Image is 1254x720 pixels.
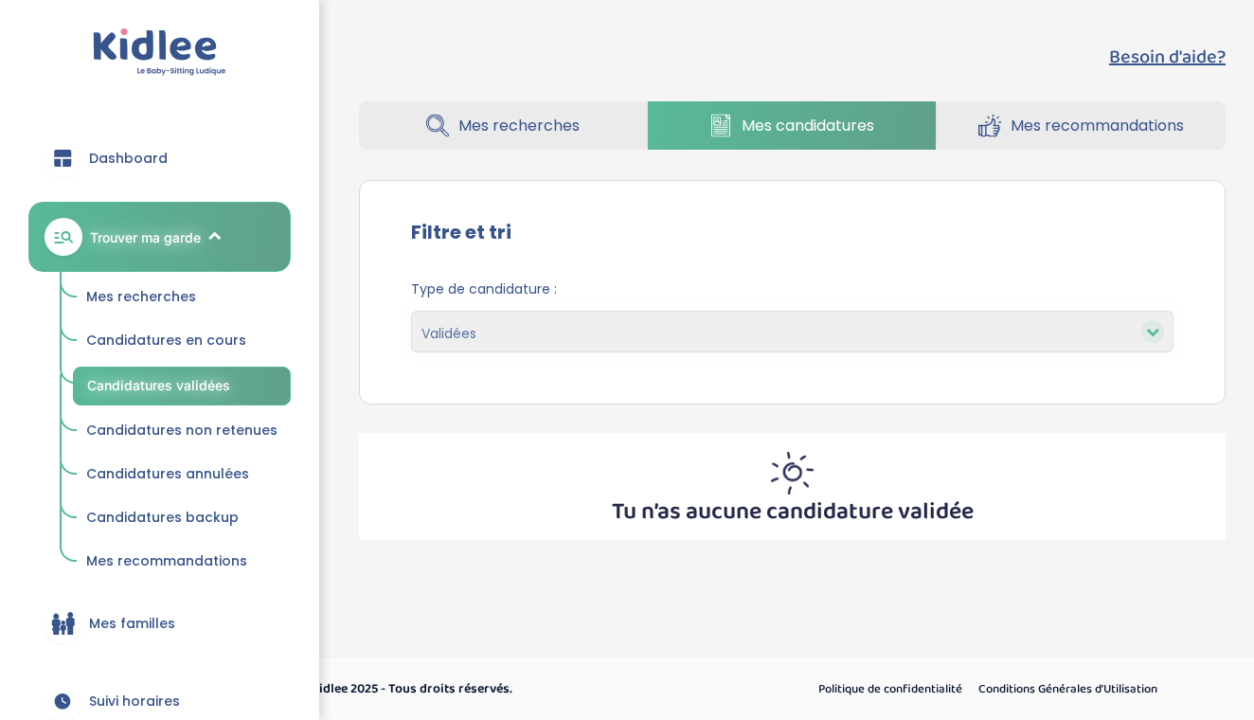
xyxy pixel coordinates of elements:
span: Mes familles [89,614,175,634]
a: Mes familles [28,589,291,657]
a: Mes recommandations [937,101,1226,150]
p: © Kidlee 2025 - Tous droits réservés. [299,679,708,699]
span: Mes candidatures [742,114,874,137]
a: Candidatures validées [73,367,291,405]
span: Type de candidature : [411,279,1173,299]
p: Tu n’as aucune candidature validée [612,495,974,531]
a: Candidatures non retenues [73,413,291,449]
a: Candidatures en cours [73,323,291,359]
a: Conditions Générales d’Utilisation [972,677,1164,702]
a: Politique de confidentialité [812,677,969,702]
span: Mes recommandations [86,551,247,570]
span: Candidatures backup [86,508,239,527]
a: Mes recherches [359,101,647,150]
span: Candidatures en cours [86,331,246,350]
a: Candidatures annulées [73,457,291,493]
label: Filtre et tri [411,218,511,246]
a: Mes recommandations [73,544,291,580]
span: Candidatures validées [87,377,230,393]
span: Suivi horaires [89,692,180,711]
a: Trouver ma garde [28,202,291,272]
span: Candidatures non retenues [86,421,278,440]
a: Mes recherches [73,279,291,315]
span: Mes recherches [458,114,580,137]
img: logo.svg [93,28,226,77]
span: Mes recherches [86,287,196,306]
button: Besoin d'aide? [1109,43,1226,71]
span: Trouver ma garde [90,227,201,247]
a: Candidatures backup [73,500,291,536]
a: Dashboard [28,124,291,192]
span: Candidatures annulées [86,464,249,483]
img: inscription_membre_sun.png [771,452,814,495]
span: Dashboard [89,149,168,169]
a: Mes candidatures [648,101,936,150]
span: Mes recommandations [1011,114,1184,137]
